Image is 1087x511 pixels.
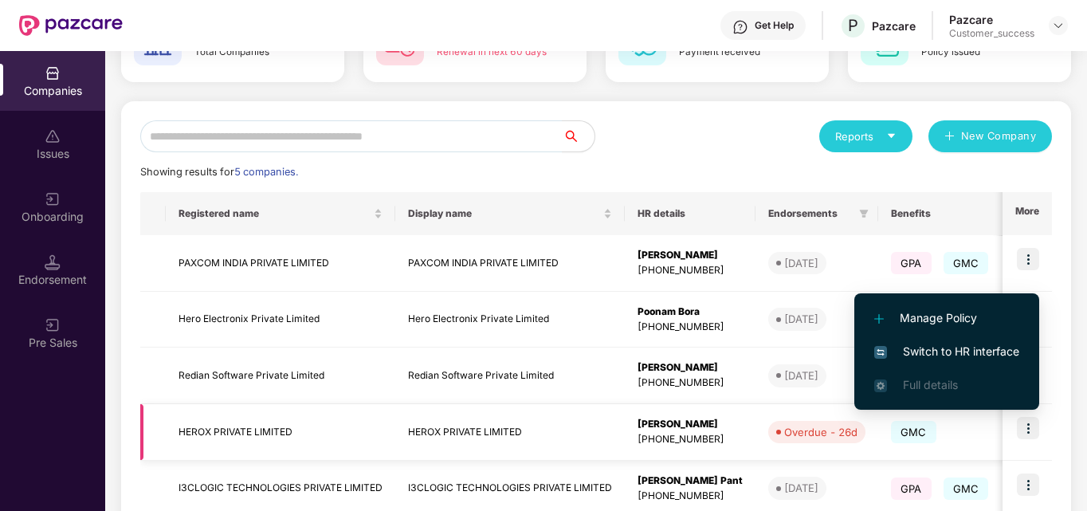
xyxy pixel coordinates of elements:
[944,131,955,143] span: plus
[921,45,1031,59] div: Policy issued
[166,235,395,292] td: PAXCOM INDIA PRIVATE LIMITED
[732,19,748,35] img: svg+xml;base64,PHN2ZyBpZD0iSGVscC0zMngzMiIgeG1sbnM9Imh0dHA6Ly93d3cudzMub3JnLzIwMDAvc3ZnIiB3aWR0aD...
[638,417,743,432] div: [PERSON_NAME]
[848,16,858,35] span: P
[234,166,298,178] span: 5 companies.
[638,375,743,391] div: [PHONE_NUMBER]
[679,45,789,59] div: Payment received
[961,128,1037,144] span: New Company
[872,18,916,33] div: Pazcare
[1017,474,1039,496] img: icon
[874,379,887,392] img: svg+xml;base64,PHN2ZyB4bWxucz0iaHR0cDovL3d3dy53My5vcmcvMjAwMC9zdmciIHdpZHRoPSIxNi4zNjMiIGhlaWdodD...
[784,311,818,327] div: [DATE]
[944,252,989,274] span: GMC
[928,120,1052,152] button: plusNew Company
[194,45,304,59] div: Total Companies
[874,343,1019,360] span: Switch to HR interface
[784,424,857,440] div: Overdue - 26d
[835,128,897,144] div: Reports
[886,131,897,141] span: caret-down
[874,314,884,324] img: svg+xml;base64,PHN2ZyB4bWxucz0iaHR0cDovL3d3dy53My5vcmcvMjAwMC9zdmciIHdpZHRoPSIxMi4yMDEiIGhlaWdodD...
[45,128,61,144] img: svg+xml;base64,PHN2ZyBpZD0iSXNzdWVzX2Rpc2FibGVkIiB4bWxucz0iaHR0cDovL3d3dy53My5vcmcvMjAwMC9zdmciIH...
[856,204,872,223] span: filter
[437,45,547,59] div: Renewal in next 60 days
[45,254,61,270] img: svg+xml;base64,PHN2ZyB3aWR0aD0iMTQuNSIgaGVpZ2h0PSIxNC41IiB2aWV3Qm94PSIwIDAgMTYgMTYiIGZpbGw9Im5vbm...
[768,207,853,220] span: Endorsements
[638,432,743,447] div: [PHONE_NUMBER]
[166,192,395,235] th: Registered name
[395,404,625,461] td: HEROX PRIVATE LIMITED
[179,207,371,220] span: Registered name
[784,368,818,383] div: [DATE]
[638,305,743,320] div: Poonam Bora
[45,191,61,207] img: svg+xml;base64,PHN2ZyB3aWR0aD0iMjAiIGhlaWdodD0iMjAiIHZpZXdCb3g9IjAgMCAyMCAyMCIgZmlsbD0ibm9uZSIgeG...
[874,346,887,359] img: svg+xml;base64,PHN2ZyB4bWxucz0iaHR0cDovL3d3dy53My5vcmcvMjAwMC9zdmciIHdpZHRoPSIxNiIgaGVpZ2h0PSIxNi...
[395,235,625,292] td: PAXCOM INDIA PRIVATE LIMITED
[874,309,1019,327] span: Manage Policy
[166,348,395,404] td: Redian Software Private Limited
[625,192,755,235] th: HR details
[395,192,625,235] th: Display name
[395,348,625,404] td: Redian Software Private Limited
[949,27,1034,40] div: Customer_success
[638,360,743,375] div: [PERSON_NAME]
[944,478,989,500] span: GMC
[878,192,1021,235] th: Benefits
[166,404,395,461] td: HEROX PRIVATE LIMITED
[1052,19,1065,32] img: svg+xml;base64,PHN2ZyBpZD0iRHJvcGRvd24tMzJ4MzIiIHhtbG5zPSJodHRwOi8vd3d3LnczLm9yZy8yMDAwL3N2ZyIgd2...
[562,120,595,152] button: search
[638,263,743,278] div: [PHONE_NUMBER]
[395,292,625,348] td: Hero Electronix Private Limited
[166,292,395,348] td: Hero Electronix Private Limited
[638,248,743,263] div: [PERSON_NAME]
[638,489,743,504] div: [PHONE_NUMBER]
[562,130,595,143] span: search
[949,12,1034,27] div: Pazcare
[755,19,794,32] div: Get Help
[638,320,743,335] div: [PHONE_NUMBER]
[140,166,298,178] span: Showing results for
[891,478,932,500] span: GPA
[784,255,818,271] div: [DATE]
[45,65,61,81] img: svg+xml;base64,PHN2ZyBpZD0iQ29tcGFuaWVzIiB4bWxucz0iaHR0cDovL3d3dy53My5vcmcvMjAwMC9zdmciIHdpZHRoPS...
[1017,417,1039,439] img: icon
[891,252,932,274] span: GPA
[891,421,936,443] span: GMC
[408,207,600,220] span: Display name
[638,474,743,489] div: [PERSON_NAME] Pant
[903,378,958,391] span: Full details
[19,15,123,36] img: New Pazcare Logo
[1017,248,1039,270] img: icon
[1003,192,1052,235] th: More
[45,317,61,333] img: svg+xml;base64,PHN2ZyB3aWR0aD0iMjAiIGhlaWdodD0iMjAiIHZpZXdCb3g9IjAgMCAyMCAyMCIgZmlsbD0ibm9uZSIgeG...
[859,209,869,218] span: filter
[784,480,818,496] div: [DATE]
